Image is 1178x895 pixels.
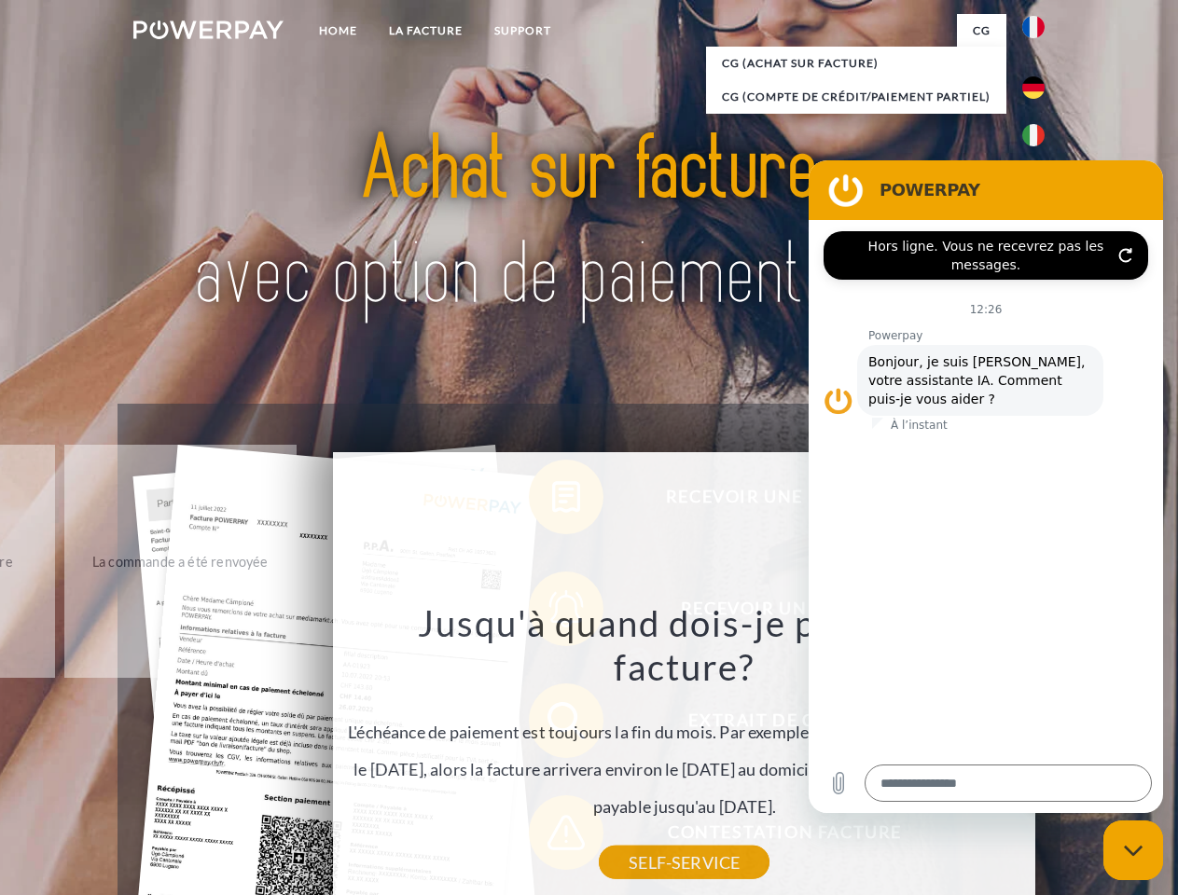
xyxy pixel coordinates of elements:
[76,548,285,573] div: La commande a été renvoyée
[373,14,478,48] a: LA FACTURE
[303,14,373,48] a: Home
[706,47,1006,80] a: CG (achat sur facture)
[599,846,769,879] a: SELF-SERVICE
[809,160,1163,813] iframe: Fenêtre de messagerie
[1022,16,1045,38] img: fr
[957,14,1006,48] a: CG
[478,14,567,48] a: Support
[706,80,1006,114] a: CG (Compte de crédit/paiement partiel)
[1022,124,1045,146] img: it
[1022,76,1045,99] img: de
[133,21,284,39] img: logo-powerpay-white.svg
[1103,820,1163,880] iframe: Bouton de lancement de la fenêtre de messagerie, conversation en cours
[178,89,1000,357] img: title-powerpay_fr.svg
[344,600,1025,690] h3: Jusqu'à quand dois-je payer ma facture?
[344,600,1025,862] div: L'échéance de paiement est toujours la fin du mois. Par exemple, si la commande a été passée le [...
